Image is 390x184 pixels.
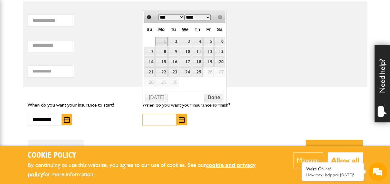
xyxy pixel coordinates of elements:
[28,101,133,109] p: When do you want your insurance to start?
[8,76,113,89] input: Enter your email address
[102,3,117,18] div: Minimize live chat window
[179,116,185,123] img: Choose date
[84,142,113,150] em: Start Chat
[179,37,191,46] a: 3
[144,67,155,77] a: 21
[217,27,222,32] span: Saturday
[146,15,151,20] span: Prev
[168,37,179,46] a: 2
[64,116,70,123] img: Choose date
[179,57,191,67] a: 17
[8,57,113,71] input: Enter your last name
[155,57,168,67] a: 15
[168,67,179,77] a: 23
[374,45,390,122] div: Need help?
[28,160,274,179] p: By continuing to use this website, you agree to our use of cookies. See our for more information.
[192,47,203,56] a: 11
[146,27,152,32] span: Sunday
[142,101,248,109] p: When do you want your insurance to finish?
[214,47,225,56] a: 13
[192,67,203,77] a: 25
[306,140,363,160] button: Next
[155,37,168,46] a: 1
[28,151,274,160] h2: Cookie Policy
[206,27,211,32] span: Friday
[192,37,203,46] a: 4
[158,27,165,32] span: Monday
[192,57,203,67] a: 18
[146,94,168,102] button: [DATE]
[8,112,113,134] textarea: Type your message and hit 'Enter'
[306,173,359,177] p: How may I help you today?
[144,47,155,56] a: 7
[328,152,363,168] button: Allow all
[203,57,214,67] a: 19
[168,47,179,56] a: 9
[171,27,176,32] span: Tuesday
[204,94,223,102] button: Done
[179,67,191,77] a: 24
[145,12,154,21] a: Prev
[28,161,256,178] a: cookie and privacy policy
[155,67,168,77] a: 22
[203,37,214,46] a: 5
[195,27,200,32] span: Thursday
[8,94,113,107] input: Enter your phone number
[214,57,225,67] a: 20
[144,57,155,67] a: 14
[32,35,104,43] div: Chat with us now
[179,47,191,56] a: 10
[11,34,26,43] img: d_20077148190_company_1631870298795_20077148190
[293,152,323,168] button: Manage
[203,47,214,56] a: 12
[306,166,359,172] div: We're Online!
[182,27,188,32] span: Wednesday
[168,57,179,67] a: 16
[155,47,168,56] a: 8
[214,37,225,46] a: 6
[28,140,84,160] button: Back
